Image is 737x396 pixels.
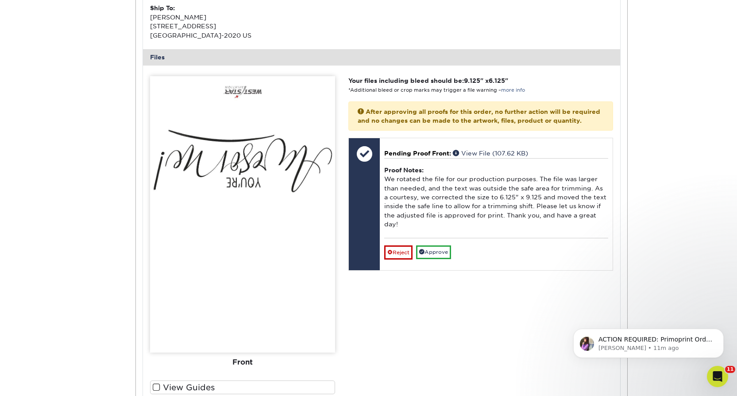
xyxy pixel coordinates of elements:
a: Approve [416,245,451,259]
div: Front [150,352,335,372]
a: View File (107.62 KB) [453,150,528,157]
small: *Additional bleed or crop marks may trigger a file warning – [348,87,525,93]
span: 11 [725,366,735,373]
iframe: Intercom notifications message [560,310,737,372]
strong: Ship To: [150,4,175,12]
div: [PERSON_NAME] [STREET_ADDRESS] [GEOGRAPHIC_DATA]-2020 US [150,4,382,40]
label: View Guides [150,380,335,394]
a: more info [501,87,525,93]
span: Pending Proof Front: [384,150,451,157]
div: Files [143,49,620,65]
strong: After approving all proofs for this order, no further action will be required and no changes can ... [358,108,600,124]
div: We rotated the file for our production purposes. The file was larger than needed, and the text wa... [384,158,608,238]
iframe: Intercom live chat [707,366,728,387]
strong: Your files including bleed should be: " x " [348,77,508,84]
a: Reject [384,245,413,260]
span: 6.125 [489,77,505,84]
strong: Proof Notes: [384,167,424,174]
span: 9.125 [464,77,480,84]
